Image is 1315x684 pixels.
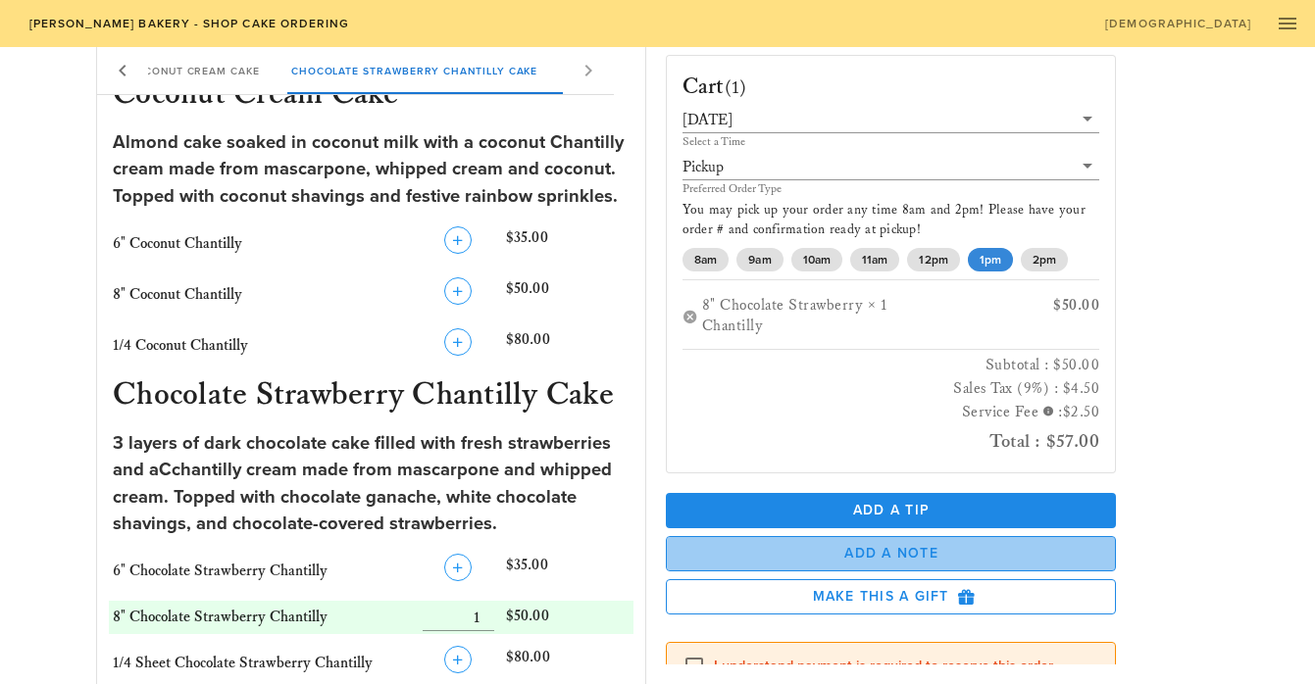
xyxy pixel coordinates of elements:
[868,296,1000,337] div: × 1
[683,159,724,176] div: Pickup
[683,377,1100,401] h3: Sales Tax (9%) : $4.50
[683,72,747,103] h3: Cart
[683,424,1100,456] h2: Total : $57.00
[27,17,349,30] span: [PERSON_NAME] Bakery - Shop Cake Ordering
[112,47,276,94] div: Coconut Cream Cake
[502,601,633,634] div: $50.00
[683,587,1100,605] span: Make this a Gift
[666,535,1117,570] button: Add a Note
[702,296,868,337] div: 8" Chocolate Strawberry Chantilly
[109,375,633,418] h3: Chocolate Strawberry Chantilly Cake
[1033,248,1056,271] span: 2pm
[276,47,554,94] div: Chocolate Strawberry Chantilly Cake
[113,129,630,211] div: Almond cake soaked in coconut milk with a coconut Chantilly cream made from mascarpone, whipped c...
[714,656,1100,675] label: I understand payment is required to reserve this order.
[683,112,733,129] div: [DATE]
[1000,296,1099,337] div: $50.00
[802,248,830,271] span: 10am
[979,248,1000,271] span: 1pm
[694,248,717,271] span: 8am
[683,401,1100,425] h3: Service Fee :
[113,234,242,253] span: 6" Coconut Chantilly
[683,136,1100,148] div: Select a Time
[666,492,1117,527] button: Add a Tip
[113,654,373,672] span: 1/4 Sheet Chocolate Strawberry Chantilly
[16,10,362,37] a: [PERSON_NAME] Bakery - Shop Cake Ordering
[683,107,1100,132] div: [DATE]
[682,502,1101,518] span: Add a Tip
[113,430,630,538] div: 3 layers of dark chocolate cake filled with fresh strawberries and aCchantilly cream made from ma...
[113,562,328,580] span: 6" Chocolate Strawberry Chantilly
[113,285,242,304] span: 8" Coconut Chantilly
[666,578,1117,613] button: Make this a Gift
[502,273,633,317] div: $50.00
[502,324,633,367] div: $80.00
[862,248,887,271] span: 11am
[683,354,1100,377] h3: Subtotal : $50.00
[1092,10,1264,37] a: [DEMOGRAPHIC_DATA]
[113,608,328,626] span: 8" Chocolate Strawberry Chantilly
[748,248,771,271] span: 9am
[725,75,747,99] span: (1)
[683,201,1100,240] p: You may pick up your order any time 8am and 2pm! Please have your order # and confirmation ready ...
[502,222,633,266] div: $35.00
[683,183,1100,195] div: Preferred Order Type
[1063,403,1100,421] span: $2.50
[502,550,633,593] div: $35.00
[109,74,633,118] h3: Coconut Cream Cake
[1104,17,1251,30] span: [DEMOGRAPHIC_DATA]
[683,545,1100,562] span: Add a Note
[113,336,248,355] span: 1/4 Coconut Chantilly
[919,248,947,271] span: 12pm
[683,154,1100,179] div: Pickup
